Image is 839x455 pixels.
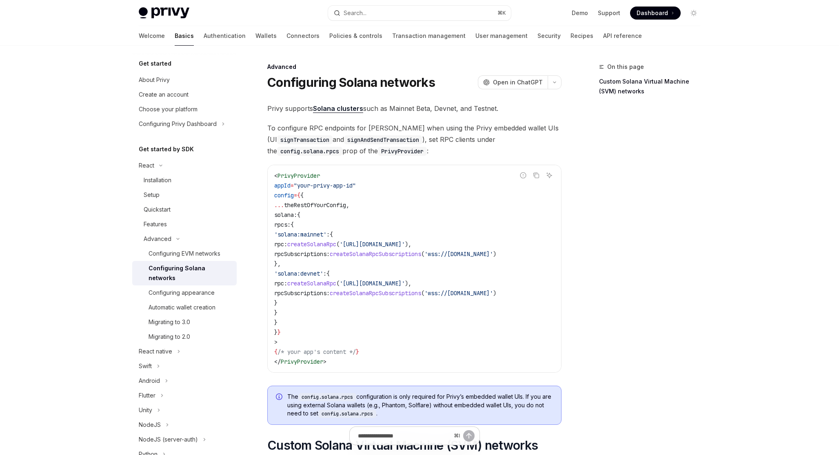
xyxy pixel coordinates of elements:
span: : [323,270,326,277]
a: Custom Solana Virtual Machine (SVM) networks [599,75,707,98]
span: rpcs: [274,221,291,228]
div: Choose your platform [139,104,198,114]
span: /* your app's content */ [277,348,356,356]
span: config [274,192,294,199]
span: } [277,329,281,336]
button: Toggle NodeJS (server-auth) section [132,432,237,447]
span: rpcSubscriptions: [274,289,330,297]
a: Migrating to 2.0 [132,329,237,344]
div: Search... [344,8,366,18]
a: Demo [572,9,588,17]
a: Policies & controls [329,26,382,46]
a: Migrating to 3.0 [132,315,237,329]
span: 'wss://[DOMAIN_NAME]' [424,289,493,297]
span: = [291,182,294,189]
span: { [330,231,333,238]
code: config.solana.rpcs [277,147,342,156]
span: ⌘ K [497,10,506,16]
h5: Get started by SDK [139,144,194,154]
a: API reference [603,26,642,46]
div: Setup [144,190,160,200]
button: Toggle Android section [132,373,237,388]
span: ... [274,201,284,209]
span: solana: [274,211,297,219]
span: < [274,172,277,179]
button: Open in ChatGPT [478,75,548,89]
span: } [274,319,277,326]
button: Toggle NodeJS section [132,417,237,432]
span: } [274,299,277,307]
span: Privy supports such as Mainnet Beta, Devnet, and Testnet. [267,103,562,114]
div: Features [144,219,167,229]
button: Toggle Advanced section [132,232,237,246]
a: Automatic wallet creation [132,300,237,315]
div: About Privy [139,75,170,85]
span: '[URL][DOMAIN_NAME]' [340,241,405,248]
div: Advanced [144,234,171,244]
div: Flutter [139,391,155,400]
span: { [274,348,277,356]
span: 'solana:mainnet' [274,231,326,238]
span: : [326,231,330,238]
span: , [346,201,349,209]
span: createSolanaRpc [287,241,336,248]
a: Welcome [139,26,165,46]
code: config.solana.rpcs [318,410,376,418]
span: ( [336,241,340,248]
div: Quickstart [144,205,171,214]
span: { [291,221,294,228]
a: Support [598,9,620,17]
button: Toggle Configuring Privy Dashboard section [132,117,237,131]
a: Solana clusters [313,104,363,113]
span: The configuration is only required for Privy’s embedded wallet UIs. If you are using external Sol... [287,393,553,418]
span: ) [493,250,496,258]
a: Setup [132,188,237,202]
a: Basics [175,26,194,46]
a: User management [475,26,528,46]
button: Toggle dark mode [687,7,700,20]
div: Automatic wallet creation [149,303,215,312]
a: Quickstart [132,202,237,217]
a: Security [537,26,561,46]
div: Configuring Privy Dashboard [139,119,217,129]
a: Features [132,217,237,232]
span: On this page [607,62,644,72]
h1: Configuring Solana networks [267,75,435,90]
span: theRestOfYourConfig [284,201,346,209]
button: Report incorrect code [518,170,528,181]
div: Migrating to 2.0 [149,332,190,342]
a: Transaction management [392,26,466,46]
span: 'wss://[DOMAIN_NAME]' [424,250,493,258]
span: "your-privy-app-id" [294,182,356,189]
span: PrivyProvider [281,358,323,365]
span: ), [405,280,411,287]
code: signAndSendTransaction [344,135,422,144]
span: Open in ChatGPT [493,78,543,86]
span: appId [274,182,291,189]
button: Toggle Swift section [132,359,237,373]
code: PrivyProvider [378,147,427,156]
div: Advanced [267,63,562,71]
input: Ask a question... [358,427,451,445]
a: Installation [132,173,237,188]
span: createSolanaRpcSubscriptions [330,289,421,297]
button: Toggle Flutter section [132,388,237,403]
div: Configuring Solana networks [149,263,232,283]
span: rpcSubscriptions: [274,250,330,258]
span: { [297,192,300,199]
a: Authentication [204,26,246,46]
div: NodeJS [139,420,161,430]
span: ), [405,241,411,248]
button: Open search [328,6,511,20]
span: { [326,270,330,277]
span: > [323,358,326,365]
a: Dashboard [630,7,681,20]
span: '[URL][DOMAIN_NAME]' [340,280,405,287]
div: Migrating to 3.0 [149,317,190,327]
span: ( [336,280,340,287]
div: NodeJS (server-auth) [139,435,198,444]
span: { [297,211,300,219]
a: Choose your platform [132,102,237,117]
span: </ [274,358,281,365]
div: React [139,161,154,170]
